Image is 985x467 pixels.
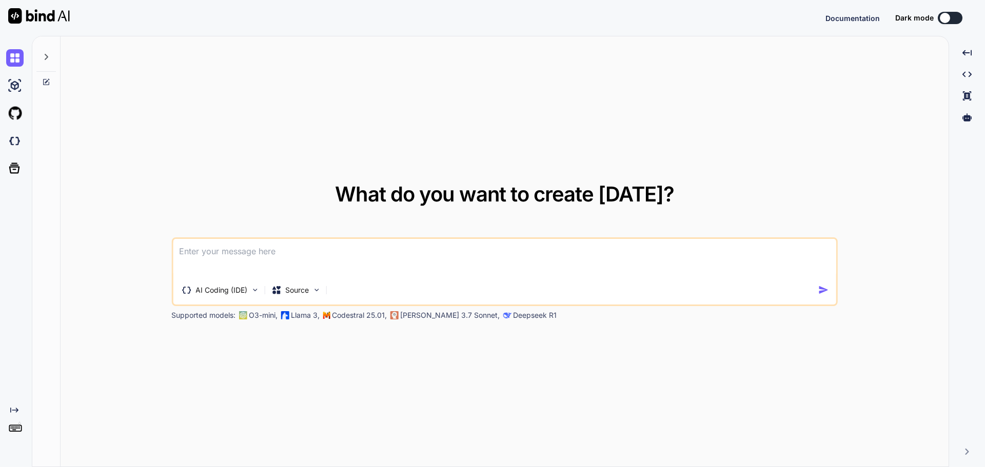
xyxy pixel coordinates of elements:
[400,310,500,320] p: [PERSON_NAME] 3.7 Sonnet,
[239,311,247,319] img: GPT-4
[291,310,320,320] p: Llama 3,
[895,13,934,23] span: Dark mode
[285,285,309,295] p: Source
[6,132,24,150] img: darkCloudIdeIcon
[323,312,330,319] img: Mistral-AI
[250,286,259,294] img: Pick Tools
[8,8,70,24] img: Bind AI
[332,310,387,320] p: Codestral 25.01,
[825,13,880,24] button: Documentation
[6,77,24,94] img: ai-studio
[513,310,557,320] p: Deepseek R1
[249,310,278,320] p: O3-mini,
[6,105,24,122] img: githubLight
[195,285,247,295] p: AI Coding (IDE)
[312,286,321,294] img: Pick Models
[818,285,829,295] img: icon
[171,310,235,320] p: Supported models:
[335,181,674,207] span: What do you want to create [DATE]?
[6,49,24,67] img: chat
[503,311,511,319] img: claude
[281,311,289,319] img: Llama2
[825,14,880,23] span: Documentation
[390,311,398,319] img: claude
